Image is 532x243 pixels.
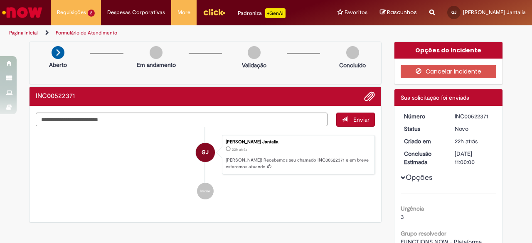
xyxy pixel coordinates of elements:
span: Sua solicitação foi enviada [401,94,469,101]
time: 28/08/2025 19:01:25 [455,137,478,145]
a: Página inicial [9,29,38,36]
img: click_logo_yellow_360x200.png [203,6,225,18]
ul: Trilhas de página [6,25,348,41]
textarea: Digite sua mensagem aqui... [36,113,328,126]
b: Urgência [401,205,424,212]
div: [PERSON_NAME] Jantalia [226,140,370,145]
button: Cancelar Incidente [401,65,497,78]
span: 2 [88,10,95,17]
p: [PERSON_NAME]! Recebemos seu chamado INC00522371 e em breve estaremos atuando. [226,157,370,170]
span: Requisições [57,8,86,17]
p: +GenAi [265,8,286,18]
dt: Status [398,125,449,133]
img: arrow-next.png [52,46,64,59]
p: Em andamento [137,61,176,69]
h2: INC00522371 Histórico de tíquete [36,93,75,100]
a: Rascunhos [380,9,417,17]
dt: Conclusão Estimada [398,150,449,166]
img: img-circle-grey.png [346,46,359,59]
div: Giuliano Scoss Jantalia [196,143,215,162]
a: Formulário de Atendimento [56,29,117,36]
b: Grupo resolvedor [401,230,446,237]
p: Concluído [339,61,366,69]
dt: Número [398,112,449,120]
div: Opções do Incidente [394,42,503,59]
span: GJ [202,142,209,162]
div: 28/08/2025 19:01:25 [455,137,493,145]
time: 28/08/2025 19:01:25 [232,147,247,152]
dt: Criado em [398,137,449,145]
p: Validação [242,61,266,69]
button: Adicionar anexos [364,91,375,102]
div: INC00522371 [455,112,493,120]
span: 22h atrás [455,137,478,145]
span: Enviar [353,116,369,123]
p: Aberto [49,61,67,69]
div: [DATE] 11:00:00 [455,150,493,166]
div: Novo [455,125,493,133]
span: 3 [401,213,404,221]
img: ServiceNow [1,4,44,21]
button: Enviar [336,113,375,127]
span: GJ [451,10,456,15]
span: More [177,8,190,17]
span: 22h atrás [232,147,247,152]
span: [PERSON_NAME] Jantalia [463,9,526,16]
img: img-circle-grey.png [150,46,163,59]
li: Giuliano Scoss Jantalia [36,135,375,175]
ul: Histórico de tíquete [36,127,375,208]
img: img-circle-grey.png [248,46,261,59]
span: Despesas Corporativas [107,8,165,17]
div: Padroniza [238,8,286,18]
span: Favoritos [345,8,367,17]
span: Rascunhos [387,8,417,16]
